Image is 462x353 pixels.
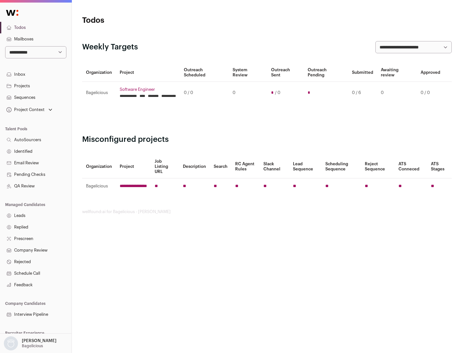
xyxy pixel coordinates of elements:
[179,155,210,178] th: Description
[210,155,231,178] th: Search
[231,155,259,178] th: RC Agent Rules
[82,134,452,145] h2: Misconfigured projects
[229,64,267,82] th: System Review
[4,336,18,350] img: nopic.png
[116,155,151,178] th: Project
[427,155,452,178] th: ATS Stages
[3,336,58,350] button: Open dropdown
[82,82,116,104] td: Bagelicious
[82,209,452,214] footer: wellfound:ai for Bagelicious - [PERSON_NAME]
[180,82,229,104] td: 0 / 0
[151,155,179,178] th: Job Listing URL
[5,107,45,112] div: Project Context
[82,155,116,178] th: Organization
[275,90,280,95] span: / 0
[395,155,427,178] th: ATS Conneced
[82,15,205,26] h1: Todos
[260,155,289,178] th: Slack Channel
[120,87,176,92] a: Software Engineer
[82,64,116,82] th: Organization
[82,178,116,194] td: Bagelicious
[289,155,321,178] th: Lead Sequence
[304,64,348,82] th: Outreach Pending
[361,155,395,178] th: Reject Sequence
[22,338,56,343] p: [PERSON_NAME]
[377,82,417,104] td: 0
[348,82,377,104] td: 0 / 6
[82,42,138,52] h2: Weekly Targets
[116,64,180,82] th: Project
[417,64,444,82] th: Approved
[321,155,361,178] th: Scheduling Sequence
[229,82,267,104] td: 0
[267,64,304,82] th: Outreach Sent
[5,105,54,114] button: Open dropdown
[377,64,417,82] th: Awaiting review
[180,64,229,82] th: Outreach Scheduled
[22,343,43,349] p: Bagelicious
[3,6,22,19] img: Wellfound
[348,64,377,82] th: Submitted
[417,82,444,104] td: 0 / 0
